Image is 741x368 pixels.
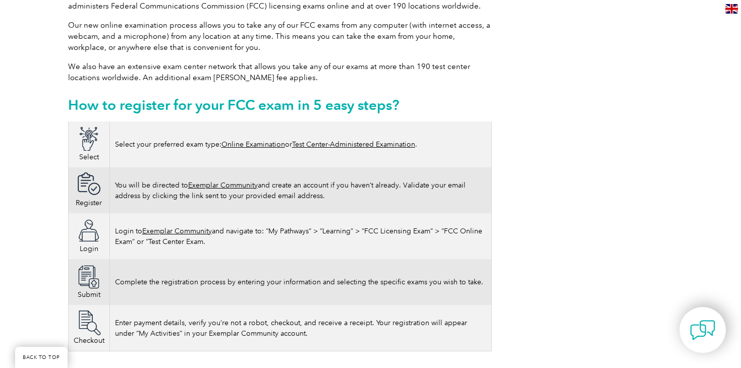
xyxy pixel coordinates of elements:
[68,61,492,83] p: We also have an extensive exam center network that allows you take any of our exams at more than ...
[68,213,109,259] td: Login
[292,140,415,149] a: Test Center-Administered Examination
[68,305,109,351] td: Checkout
[142,227,212,235] a: Exemplar Community
[725,4,738,14] img: en
[221,140,285,149] a: Online Examination
[109,121,491,167] td: Select your preferred exam type: or .
[68,121,109,167] td: Select
[109,259,491,305] td: Complete the registration process by entering your information and selecting the specific exams y...
[68,167,109,213] td: Register
[109,305,491,351] td: Enter payment details, verify you’re not a robot, checkout, and receive a receipt. Your registrat...
[109,167,491,213] td: You will be directed to and create an account if you haven’t already. Validate your email address...
[109,213,491,259] td: Login to and navigate to: “My Pathways” > “Learning” > “FCC Licensing Exam” > “FCC Online Exam” o...
[68,97,492,113] h2: How to register for your FCC exam in 5 easy steps?
[690,318,715,343] img: contact-chat.png
[68,20,492,53] p: Our new online examination process allows you to take any of our FCC exams from any computer (wit...
[188,181,258,190] a: Exemplar Community
[15,347,68,368] a: BACK TO TOP
[68,259,109,305] td: Submit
